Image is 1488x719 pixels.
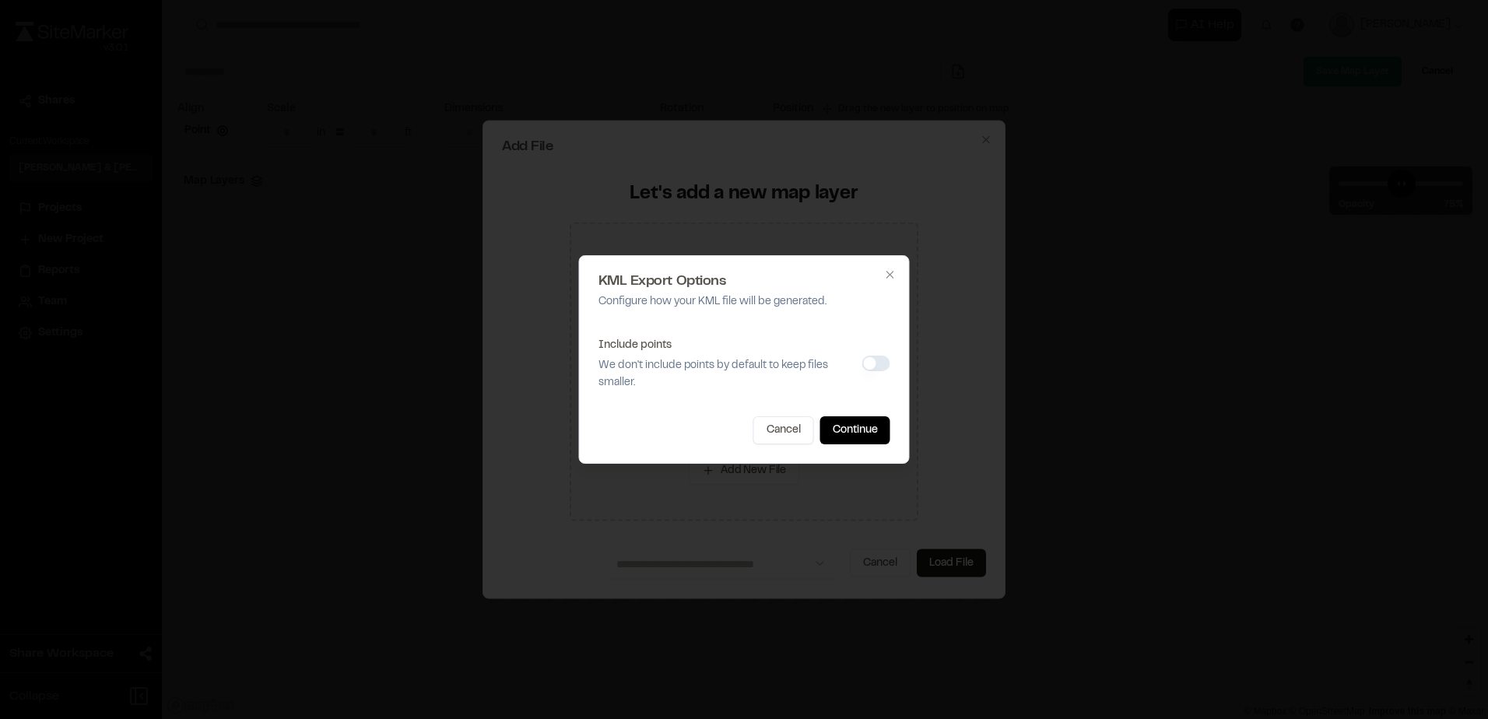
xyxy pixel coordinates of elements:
[753,416,814,444] button: Cancel
[598,293,890,310] p: Configure how your KML file will be generated.
[598,275,890,289] h2: KML Export Options
[820,416,890,444] button: Continue
[598,357,856,391] p: We don't include points by default to keep files smaller.
[598,341,672,350] label: Include points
